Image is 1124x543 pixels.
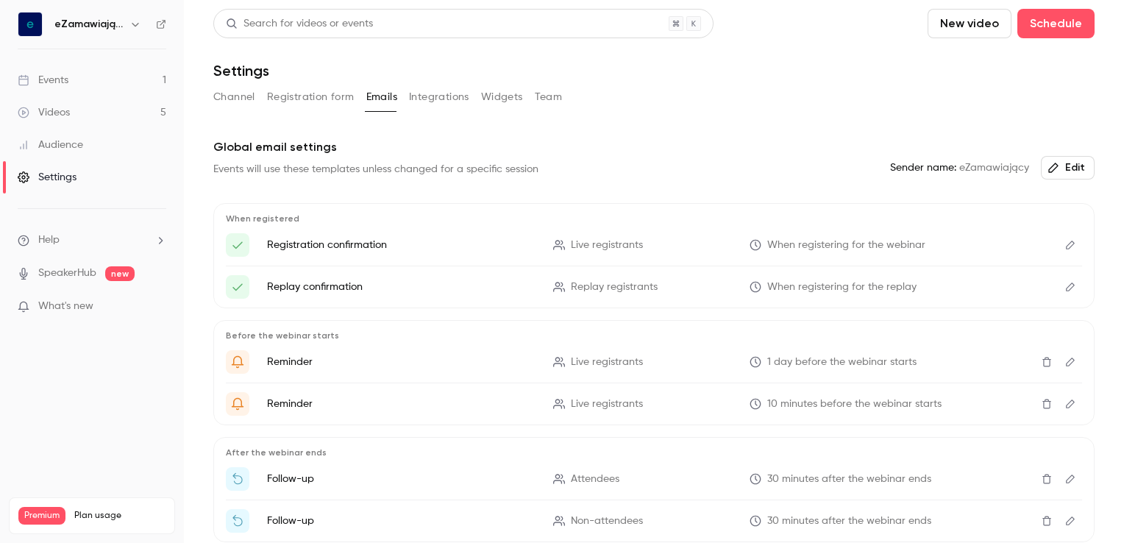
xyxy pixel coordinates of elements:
[18,13,42,36] img: eZamawiający
[767,397,942,412] span: 10 minutes before the webinar starts
[535,85,563,109] button: Team
[767,472,931,487] span: 30 minutes after the webinar ends
[890,160,1029,176] span: eZamawiający
[767,355,917,370] span: 1 day before the webinar starts
[1059,350,1082,374] button: Edit
[18,73,68,88] div: Events
[1035,350,1059,374] button: Delete
[38,299,93,314] span: What's new
[1035,467,1059,491] button: Delete
[571,355,643,370] span: Live registrants
[213,85,255,109] button: Channel
[571,397,643,412] span: Live registrants
[226,509,1082,533] li: Obejrzyj nagranie {{ event_name }}
[213,62,269,79] h1: Settings
[226,233,1082,257] li: To jest Twój link dostępu do {{ event_name }}!
[409,85,469,109] button: Integrations
[1041,156,1095,180] button: Edit
[1059,509,1082,533] button: Edit
[18,170,77,185] div: Settings
[226,16,373,32] div: Search for videos or events
[481,85,523,109] button: Widgets
[18,138,83,152] div: Audience
[1059,275,1082,299] button: Edit
[1059,233,1082,257] button: Edit
[149,300,166,313] iframe: Noticeable Trigger
[366,85,397,109] button: Emails
[1017,9,1095,38] button: Schedule
[1035,509,1059,533] button: Delete
[213,162,538,177] div: Events will use these templates unless changed for a specific session
[267,355,536,369] p: Reminder
[571,280,658,295] span: Replay registrants
[74,510,166,522] span: Plan usage
[18,507,65,525] span: Premium
[267,85,355,109] button: Registration form
[226,213,1082,224] p: When registered
[767,238,925,253] span: When registering for the webinar
[571,514,643,529] span: Non-attendees
[267,514,536,528] p: Follow-up
[267,280,536,294] p: Replay confirmation
[54,17,124,32] h6: eZamawiający
[226,392,1082,416] li: {{ event_name }} wkrótce się rozpocznie
[571,238,643,253] span: Live registrants
[267,397,536,411] p: Reminder
[38,266,96,281] a: SpeakerHub
[226,350,1082,374] li: Jesteś gotowy na '{{ event_name }}' już jutro!
[571,472,619,487] span: Attendees
[767,514,931,529] span: 30 minutes after the webinar ends
[1035,392,1059,416] button: Delete
[890,163,956,173] em: Sender name:
[767,280,917,295] span: When registering for the replay
[18,233,166,248] li: help-dropdown-opener
[18,105,70,120] div: Videos
[1059,392,1082,416] button: Edit
[226,275,1082,299] li: To jest Twój link dostępu do {{ event_name }}!
[226,467,1082,491] li: Dziękujemy za udział w {{ event_name }}
[38,233,60,248] span: Help
[213,138,1095,156] p: Global email settings
[267,472,536,486] p: Follow-up
[226,330,1082,341] p: Before the webinar starts
[226,447,1082,458] p: After the webinar ends
[105,266,135,281] span: new
[1059,467,1082,491] button: Edit
[928,9,1011,38] button: New video
[267,238,536,252] p: Registration confirmation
